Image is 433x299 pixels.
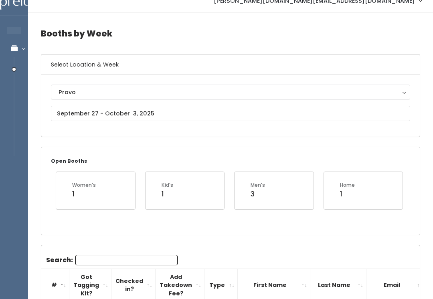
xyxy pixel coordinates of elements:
small: Open Booths [51,158,87,165]
h4: Booths by Week [41,23,420,45]
input: Search: [75,255,178,266]
div: 1 [162,189,173,200]
div: Provo [59,88,403,97]
input: September 27 - October 3, 2025 [51,106,410,121]
div: 1 [340,189,355,200]
div: Women's [72,182,96,189]
button: Provo [51,85,410,100]
h6: Select Location & Week [41,55,420,75]
div: 3 [251,189,265,200]
div: Men's [251,182,265,189]
div: Home [340,182,355,189]
div: 1 [72,189,96,200]
div: Kid's [162,182,173,189]
label: Search: [46,255,178,266]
